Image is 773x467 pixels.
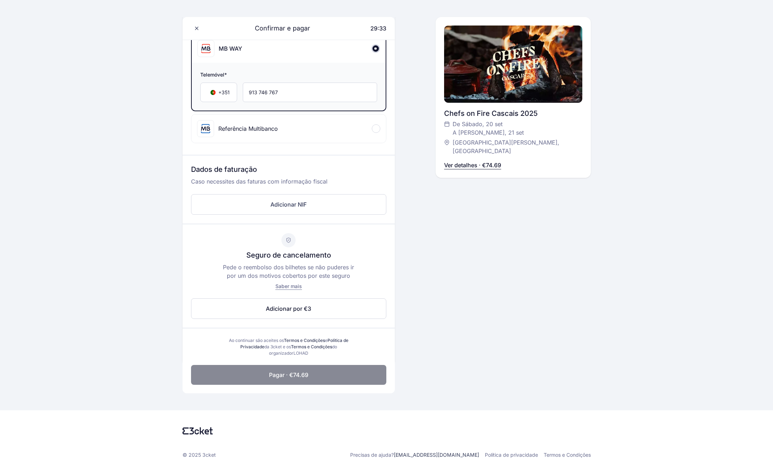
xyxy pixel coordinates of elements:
span: 29:33 [370,25,386,32]
div: Chefs on Fire Cascais 2025 [444,108,582,118]
input: Telemóvel [243,83,377,102]
button: Adicionar NIF [191,194,386,215]
a: Termos e Condições [291,344,332,349]
span: Adicionar por €3 [266,304,311,313]
span: Confirmar e pagar [246,23,310,33]
p: Pede o reembolso dos bilhetes se não puderes ir por um dos motivos cobertos por este seguro [220,263,357,280]
a: [EMAIL_ADDRESS][DOMAIN_NAME] [394,452,479,458]
span: De Sábado, 20 set A [PERSON_NAME], 21 set [453,120,524,137]
p: Caso necessites das faturas com informação fiscal [191,177,386,191]
p: Ver detalhes · €74.69 [444,161,501,169]
span: Saber mais [275,283,302,289]
div: Country Code Selector [200,83,237,102]
button: Pagar · €74.69 [191,365,386,385]
span: +351 [218,89,230,96]
a: Política de privacidade [485,451,538,458]
h3: Dados de faturação [191,164,386,177]
span: LOHAD [293,350,308,356]
p: © 2025 3cket [183,451,216,458]
a: Termos e Condições [284,338,325,343]
span: Telemóvel* [200,71,377,80]
p: Seguro de cancelamento [246,250,331,260]
div: Ao continuar são aceites os e da 3cket e os do organizador [222,337,355,356]
p: Precisas de ajuda? [350,451,479,458]
span: [GEOGRAPHIC_DATA][PERSON_NAME], [GEOGRAPHIC_DATA] [453,138,575,155]
span: Pagar · €74.69 [269,371,308,379]
div: MB WAY [219,44,242,53]
a: Termos e Condições [544,451,591,458]
button: Adicionar por €3 [191,298,386,319]
div: Referência Multibanco [218,124,278,133]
